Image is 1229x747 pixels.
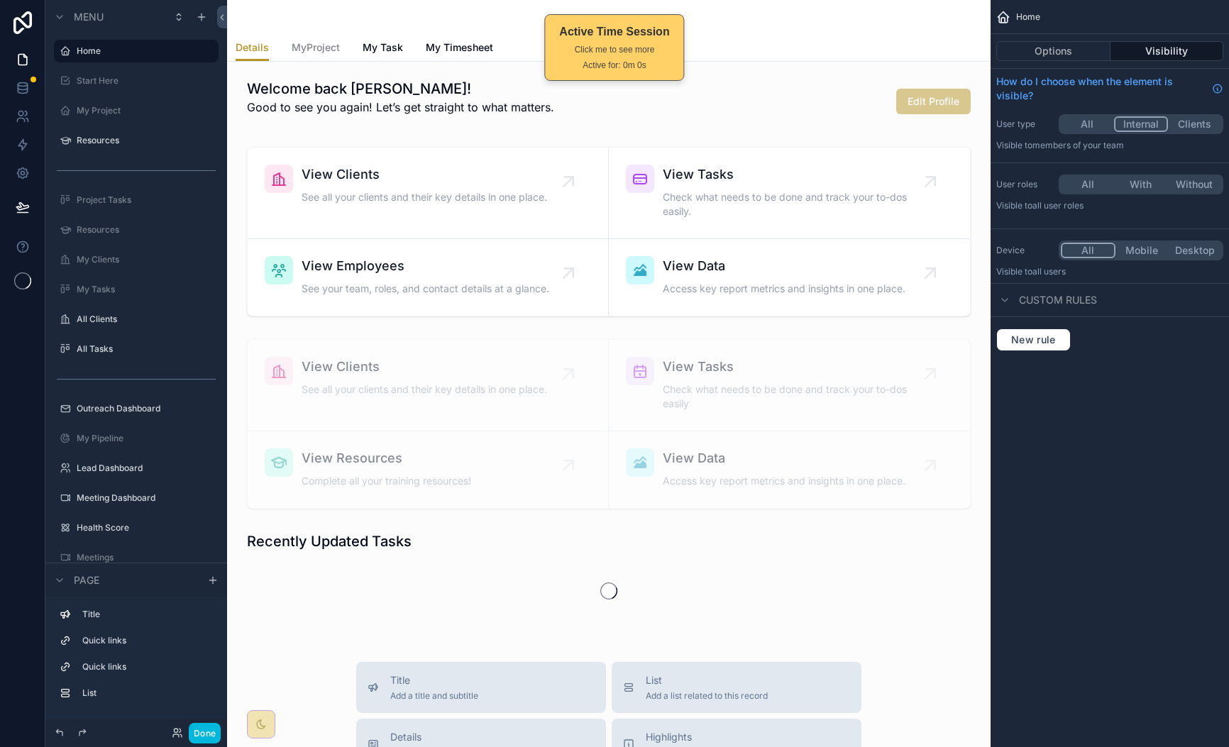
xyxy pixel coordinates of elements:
[390,690,478,702] span: Add a title and subtitle
[390,673,478,687] span: Title
[1032,140,1124,150] span: Members of your team
[1061,116,1114,132] button: All
[646,730,773,744] span: Highlights
[77,552,210,563] label: Meetings
[1110,41,1224,61] button: Visibility
[1019,293,1097,307] span: Custom rules
[996,179,1053,190] label: User roles
[1032,266,1066,277] span: all users
[77,45,210,57] label: Home
[1168,243,1221,258] button: Desktop
[77,284,210,295] label: My Tasks
[77,194,210,206] label: Project Tasks
[189,723,221,743] button: Done
[77,254,210,265] label: My Clients
[996,245,1053,256] label: Device
[82,635,207,646] label: Quick links
[1061,177,1114,192] button: All
[236,40,269,55] span: Details
[45,597,227,719] div: scrollable content
[996,140,1223,151] p: Visible to
[1061,243,1115,258] button: All
[1114,177,1167,192] button: With
[559,23,669,40] div: Active Time Session
[77,314,210,325] label: All Clients
[996,41,1110,61] button: Options
[996,266,1223,277] p: Visible to
[646,673,768,687] span: List
[1115,243,1169,258] button: Mobile
[996,200,1223,211] p: Visible to
[74,10,104,24] span: Menu
[77,492,210,504] label: Meeting Dashboard
[559,59,669,72] div: Active for: 0m 0s
[77,403,210,414] label: Outreach Dashboard
[1005,333,1062,346] span: New rule
[996,328,1071,351] button: New rule
[77,105,210,116] label: My Project
[292,35,340,63] a: MyProject
[612,662,861,713] button: ListAdd a list related to this record
[356,662,606,713] button: TitleAdd a title and subtitle
[77,343,210,355] label: All Tasks
[363,40,403,55] span: My Task
[82,687,207,699] label: List
[1016,11,1040,23] span: Home
[77,463,210,474] label: Lead Dashboard
[82,661,207,673] label: Quick links
[1168,177,1221,192] button: Without
[292,40,340,55] span: MyProject
[82,609,207,620] label: Title
[363,35,403,63] a: My Task
[74,573,99,587] span: Page
[1168,116,1221,132] button: Clients
[77,433,210,444] label: My Pipeline
[77,224,210,236] label: Resources
[77,75,210,87] label: Start Here
[426,35,493,63] a: My Timesheet
[1114,116,1169,132] button: Internal
[996,74,1223,103] a: How do I choose when the element is visible?
[390,730,513,744] span: Details
[996,74,1206,103] span: How do I choose when the element is visible?
[77,135,210,146] label: Resources
[426,40,493,55] span: My Timesheet
[1032,200,1084,211] span: All user roles
[559,43,669,56] div: Click me to see more
[77,522,210,533] label: Health Score
[646,690,768,702] span: Add a list related to this record
[996,118,1053,130] label: User type
[236,35,269,62] a: Details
